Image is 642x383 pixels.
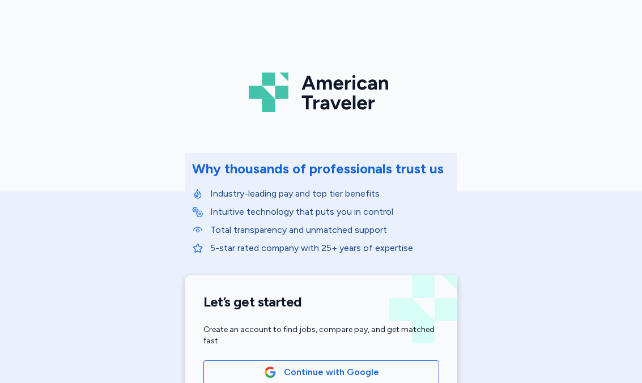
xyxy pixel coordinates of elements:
p: Total transparency and unmatched support [210,223,450,237]
div: Create an account to find jobs, compare pay, and get matched fast [203,324,439,347]
h1: Let’s get started [203,293,439,310]
div: Why thousands of professionals trust us [192,160,444,178]
p: Industry-leading pay and top tier benefits [210,187,450,201]
img: Logo [249,68,394,117]
img: Google Logo [264,366,277,378]
p: 5-star rated company with 25+ years of expertise [210,241,450,255]
span: Continue with Google [284,365,379,379]
p: Intuitive technology that puts you in control [210,205,450,219]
